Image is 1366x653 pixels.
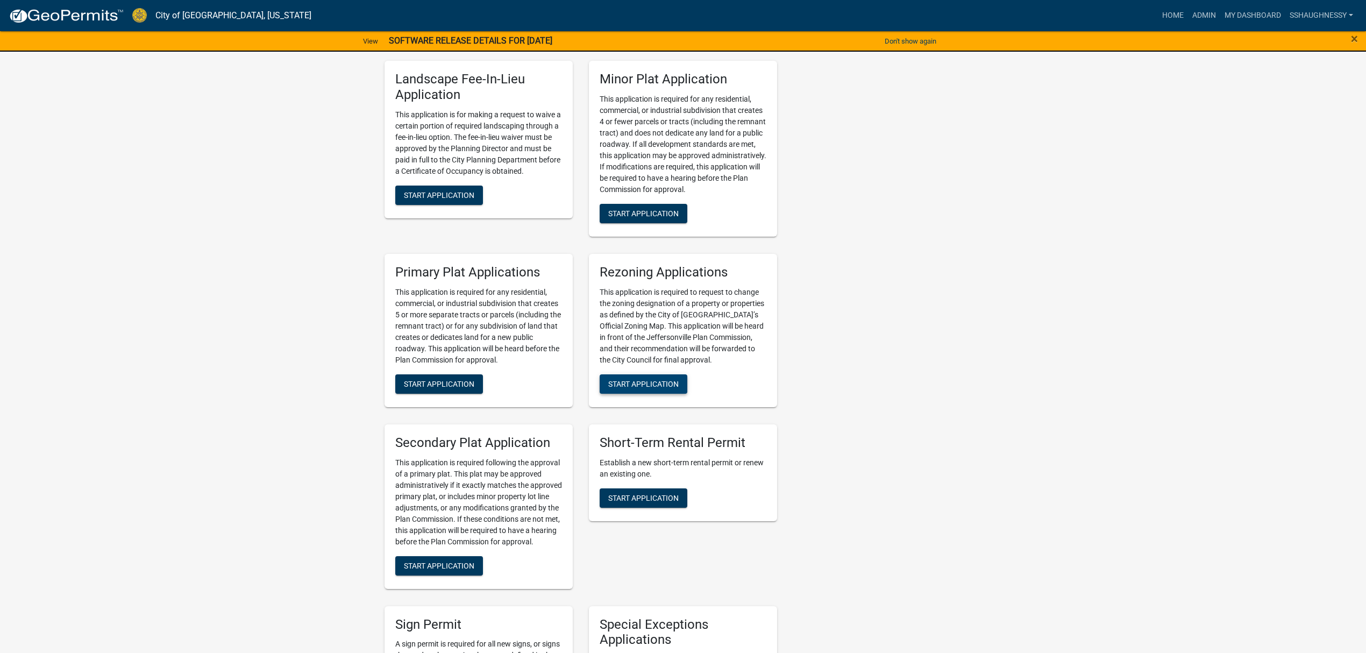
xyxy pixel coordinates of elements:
[600,265,766,280] h5: Rezoning Applications
[395,109,562,177] p: This application is for making a request to waive a certain portion of required landscaping throu...
[608,379,679,388] span: Start Application
[1188,5,1220,26] a: Admin
[395,556,483,576] button: Start Application
[1158,5,1188,26] a: Home
[608,209,679,218] span: Start Application
[395,617,562,633] h5: Sign Permit
[600,72,766,87] h5: Minor Plat Application
[600,204,687,223] button: Start Application
[395,72,562,103] h5: Landscape Fee-In-Lieu Application
[600,488,687,508] button: Start Application
[395,186,483,205] button: Start Application
[395,265,562,280] h5: Primary Plat Applications
[1351,31,1358,46] span: ×
[389,36,552,46] strong: SOFTWARE RELEASE DETAILS FOR [DATE]
[1351,32,1358,45] button: Close
[132,8,147,23] img: City of Jeffersonville, Indiana
[155,6,311,25] a: City of [GEOGRAPHIC_DATA], [US_STATE]
[880,32,941,50] button: Don't show again
[600,457,766,480] p: Establish a new short-term rental permit or renew an existing one.
[600,435,766,451] h5: Short-Term Rental Permit
[608,493,679,502] span: Start Application
[404,561,474,570] span: Start Application
[404,190,474,199] span: Start Application
[404,379,474,388] span: Start Application
[600,287,766,366] p: This application is required to request to change the zoning designation of a property or propert...
[395,287,562,366] p: This application is required for any residential, commercial, or industrial subdivision that crea...
[600,617,766,648] h5: Special Exceptions Applications
[600,374,687,394] button: Start Application
[395,374,483,394] button: Start Application
[395,435,562,451] h5: Secondary Plat Application
[1285,5,1357,26] a: sshaughnessy
[395,457,562,548] p: This application is required following the approval of a primary plat. This plat may be approved ...
[1220,5,1285,26] a: My Dashboard
[600,94,766,195] p: This application is required for any residential, commercial, or industrial subdivision that crea...
[359,32,382,50] a: View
